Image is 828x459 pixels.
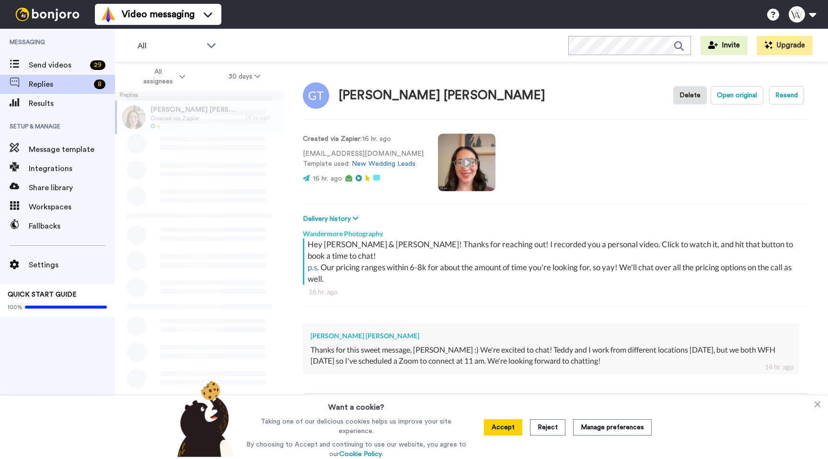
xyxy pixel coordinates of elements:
[115,101,284,134] a: [PERSON_NAME] [PERSON_NAME]Created via Zapier14 hr. ago
[29,79,90,90] span: Replies
[308,239,806,285] div: Hey [PERSON_NAME] & [PERSON_NAME]! Thanks for reaching out! I recorded you a personal video. Clic...
[29,182,115,194] span: Share library
[701,36,747,55] button: Invite
[765,362,793,372] div: 14 hr. ago
[711,86,763,104] button: Open original
[29,98,115,109] span: Results
[484,419,522,436] button: Accept
[138,40,202,52] span: All
[573,419,652,436] button: Manage preferences
[303,136,360,142] strong: Created via Zapier
[303,82,329,109] img: Image of Galia Abramson Teddy Davidson
[339,89,545,103] div: [PERSON_NAME] [PERSON_NAME]
[769,86,804,104] button: Resend
[673,86,707,104] button: Delete
[339,451,382,458] a: Cookie Policy
[8,303,23,311] span: 100%
[29,59,86,71] span: Send videos
[757,36,813,55] button: Upgrade
[310,344,792,367] div: Thanks for this sweet message, [PERSON_NAME] :) We're excited to chat! Teddy and I work from diff...
[303,149,424,169] p: [EMAIL_ADDRESS][DOMAIN_NAME] Template used:
[530,419,565,436] button: Reject
[11,8,83,21] img: bj-logo-header-white.svg
[207,68,282,85] button: 30 days
[328,396,384,413] h3: Want a cookie?
[150,115,241,122] span: Created via Zapier
[101,7,116,22] img: vm-color.svg
[352,161,415,167] a: New Wedding Leads
[308,262,317,272] a: p.s
[29,201,115,213] span: Workspaces
[122,105,146,129] img: dca1d22c-450c-4be7-a87c-52a1987f3f01-thumb.jpg
[303,224,809,239] div: Wandermore Photography
[244,440,469,459] p: By choosing to Accept and continuing to use our website, you agree to our .
[303,214,361,224] button: Delivery history
[115,91,284,101] div: Replies
[244,417,469,436] p: Taking one of our delicious cookies helps us improve your site experience.
[313,175,342,182] span: 16 hr. ago
[138,67,177,86] span: All assignees
[303,134,424,144] p: : 16 hr. ago
[310,331,792,341] div: [PERSON_NAME] [PERSON_NAME]
[90,60,105,70] div: 29
[169,380,240,457] img: bear-with-cookie.png
[29,259,115,271] span: Settings
[29,163,115,174] span: Integrations
[150,105,241,115] span: [PERSON_NAME] [PERSON_NAME]
[29,220,115,232] span: Fallbacks
[117,63,207,90] button: All assignees
[94,80,105,89] div: 8
[122,8,195,21] span: Video messaging
[29,144,115,155] span: Message template
[8,291,77,298] span: QUICK START GUIDE
[245,114,279,121] div: 14 hr. ago
[309,287,803,297] div: 16 hr. ago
